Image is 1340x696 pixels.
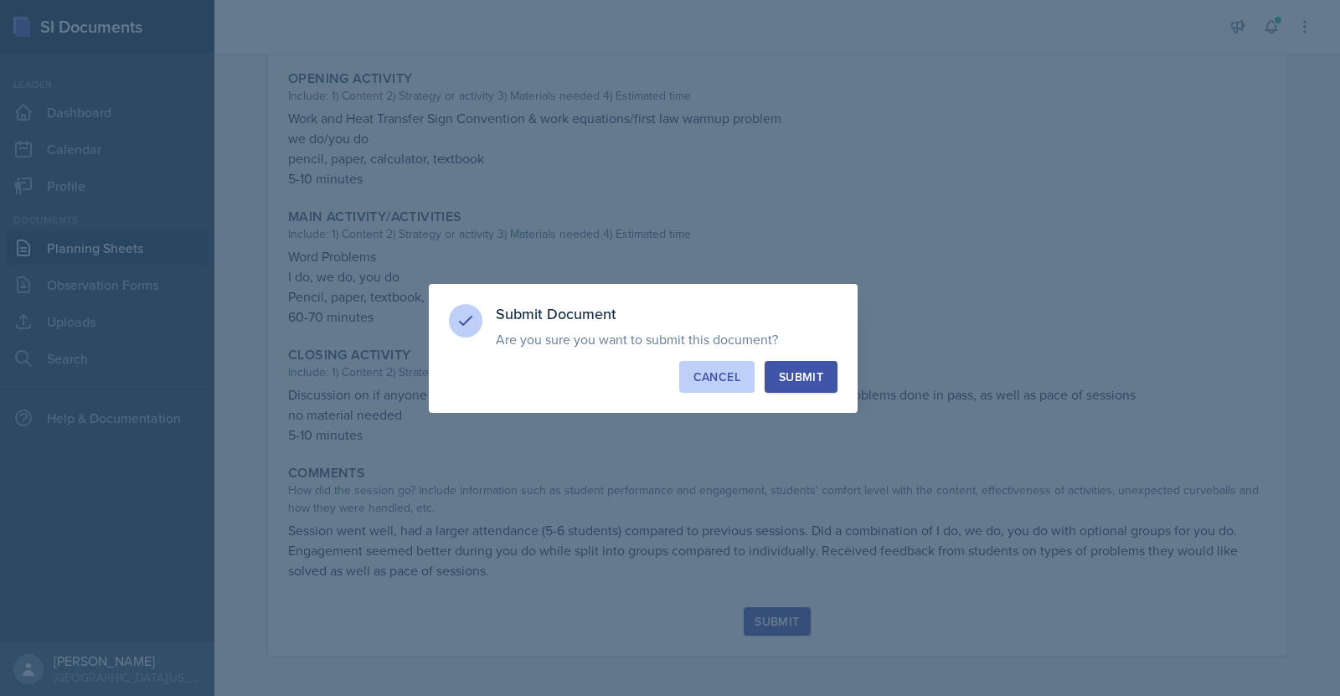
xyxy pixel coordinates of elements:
div: Cancel [693,369,740,385]
h3: Submit Document [496,304,837,324]
button: Cancel [679,361,755,393]
button: Submit [765,361,837,393]
p: Are you sure you want to submit this document? [496,331,837,348]
div: Submit [779,369,823,385]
